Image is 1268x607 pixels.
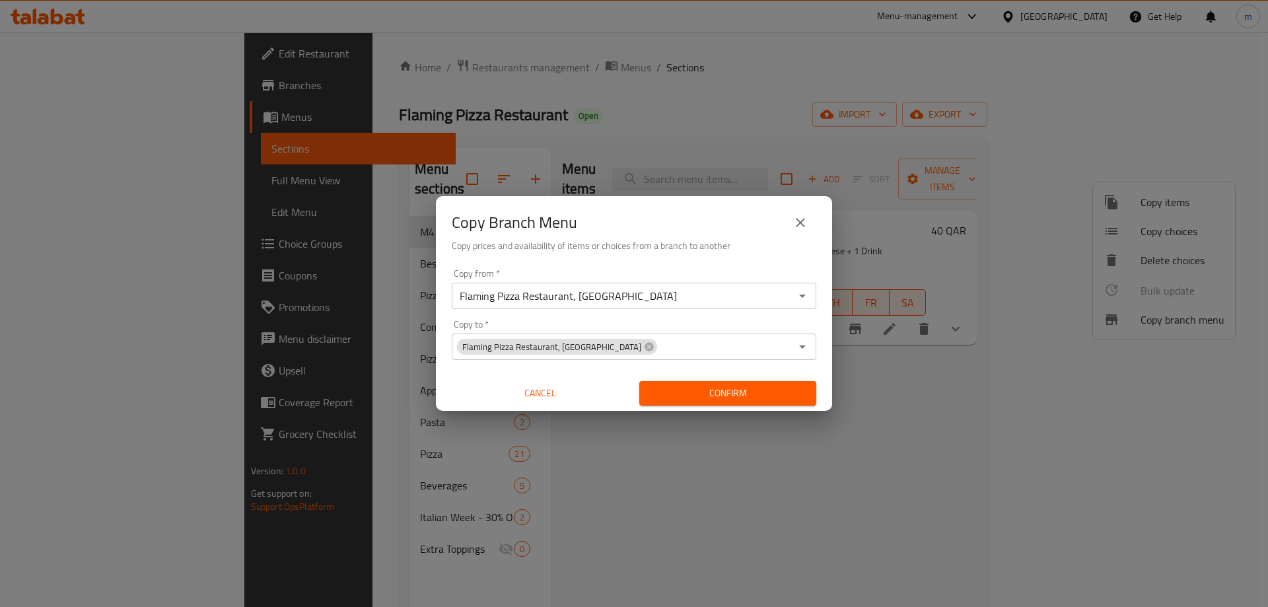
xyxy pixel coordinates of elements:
span: Cancel [457,385,623,402]
button: Cancel [452,381,629,406]
h6: Copy prices and availability of items or choices from a branch to another [452,238,816,253]
button: Open [793,338,812,356]
span: Confirm [650,385,806,402]
button: Confirm [639,381,816,406]
h2: Copy Branch Menu [452,212,577,233]
button: Open [793,287,812,305]
button: close [785,207,816,238]
div: Flaming Pizza Restaurant, [GEOGRAPHIC_DATA] [457,339,657,355]
span: Flaming Pizza Restaurant, [GEOGRAPHIC_DATA] [457,341,647,353]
